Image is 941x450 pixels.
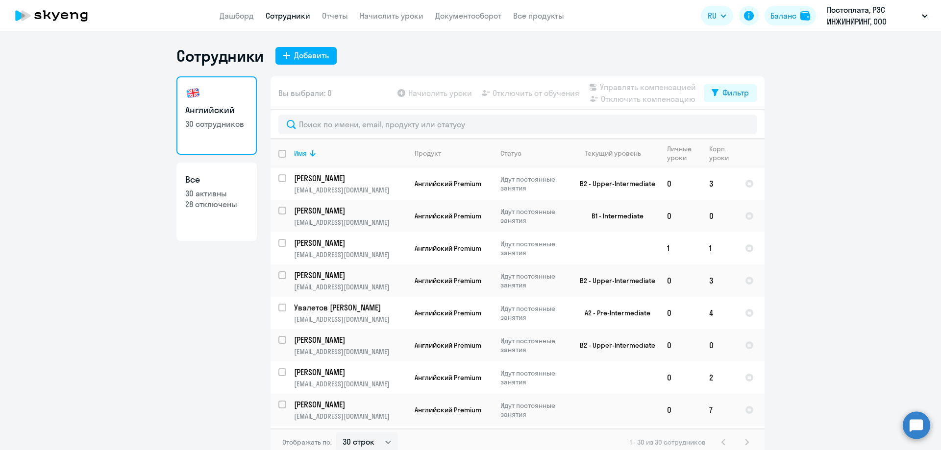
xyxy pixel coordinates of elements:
[701,167,737,200] td: 3
[667,144,694,162] div: Личные уроки
[294,399,405,410] p: [PERSON_NAME]
[704,84,757,102] button: Фильтр
[701,394,737,426] td: 7
[266,11,310,21] a: Сотрудники
[568,264,659,297] td: B2 - Upper-Intermediate
[415,308,481,317] span: Английский Premium
[630,438,706,447] span: 1 - 30 из 30 сотрудников
[701,200,737,232] td: 0
[185,199,248,210] p: 28 отключены
[500,149,521,158] div: Статус
[294,367,405,378] p: [PERSON_NAME]
[659,329,701,361] td: 0
[568,297,659,329] td: A2 - Pre-Intermediate
[568,329,659,361] td: B2 - Upper-Intermediate
[568,200,659,232] td: B1 - Intermediate
[176,46,264,66] h1: Сотрудники
[294,412,406,421] p: [EMAIL_ADDRESS][DOMAIN_NAME]
[294,173,406,184] a: [PERSON_NAME]
[500,175,568,192] p: Идут постоянные занятия
[415,149,441,158] div: Продукт
[294,205,406,216] a: [PERSON_NAME]
[294,149,307,158] div: Имя
[500,272,568,289] p: Идут постоянные занятия
[435,11,501,21] a: Документооборот
[185,85,201,101] img: english
[827,4,918,27] p: Постоплата, РЭС ИНЖИНИРИНГ, ООО
[701,232,737,264] td: 1
[659,167,701,200] td: 0
[701,297,737,329] td: 4
[701,6,733,25] button: RU
[659,394,701,426] td: 0
[500,304,568,322] p: Идут постоянные занятия
[294,302,406,313] a: Увалетов [PERSON_NAME]
[822,4,933,27] button: Постоплата, РЭС ИНЖИНИРИНГ, ООО
[765,6,816,25] button: Балансbalance
[294,237,405,248] p: [PERSON_NAME]
[415,212,481,220] span: Английский Premium
[701,264,737,297] td: 3
[294,270,405,281] p: [PERSON_NAME]
[294,173,405,184] p: [PERSON_NAME]
[701,361,737,394] td: 2
[278,87,332,99] span: Вы выбрали: 0
[294,186,406,194] p: [EMAIL_ADDRESS][DOMAIN_NAME]
[294,270,406,281] a: [PERSON_NAME]
[282,438,332,447] span: Отображать по:
[415,179,481,188] span: Английский Premium
[176,163,257,241] a: Все30 активны28 отключены
[185,188,248,199] p: 30 активны
[415,149,492,158] div: Продукт
[294,334,405,345] p: [PERSON_NAME]
[568,167,659,200] td: B2 - Upper-Intermediate
[415,373,481,382] span: Английский Premium
[659,264,701,297] td: 0
[185,173,248,186] h3: Все
[576,149,659,158] div: Текущий уровень
[800,11,810,21] img: balance
[500,369,568,386] p: Идут постоянные занятия
[500,149,568,158] div: Статус
[667,144,701,162] div: Личные уроки
[294,379,406,388] p: [EMAIL_ADDRESS][DOMAIN_NAME]
[585,149,641,158] div: Текущий уровень
[294,237,406,248] a: [PERSON_NAME]
[278,115,757,134] input: Поиск по имени, email, продукту или статусу
[722,87,749,98] div: Фильтр
[415,341,481,350] span: Английский Premium
[294,334,406,345] a: [PERSON_NAME]
[294,218,406,227] p: [EMAIL_ADDRESS][DOMAIN_NAME]
[415,276,481,285] span: Английский Premium
[294,205,405,216] p: [PERSON_NAME]
[415,244,481,253] span: Английский Premium
[659,361,701,394] td: 0
[275,47,337,65] button: Добавить
[709,144,737,162] div: Корп. уроки
[294,347,406,356] p: [EMAIL_ADDRESS][DOMAIN_NAME]
[708,10,717,22] span: RU
[659,200,701,232] td: 0
[360,11,423,21] a: Начислить уроки
[294,399,406,410] a: [PERSON_NAME]
[322,11,348,21] a: Отчеты
[294,250,406,259] p: [EMAIL_ADDRESS][DOMAIN_NAME]
[294,283,406,291] p: [EMAIL_ADDRESS][DOMAIN_NAME]
[294,315,406,324] p: [EMAIL_ADDRESS][DOMAIN_NAME]
[709,144,730,162] div: Корп. уроки
[500,239,568,257] p: Идут постоянные занятия
[294,49,329,61] div: Добавить
[770,10,796,22] div: Баланс
[294,367,406,378] a: [PERSON_NAME]
[659,297,701,329] td: 0
[500,207,568,225] p: Идут постоянные занятия
[500,336,568,354] p: Идут постоянные занятия
[294,302,405,313] p: Увалетов [PERSON_NAME]
[500,401,568,419] p: Идут постоянные занятия
[513,11,564,21] a: Все продукты
[220,11,254,21] a: Дашборд
[415,405,481,414] span: Английский Premium
[185,104,248,117] h3: Английский
[701,329,737,361] td: 0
